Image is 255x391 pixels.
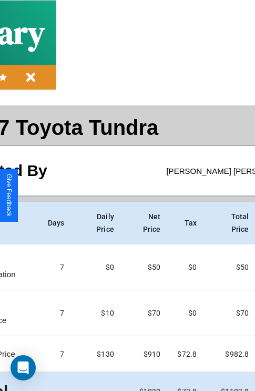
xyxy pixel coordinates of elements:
[11,355,36,380] div: Open Intercom Messenger
[5,174,13,217] div: Give Feedback
[39,202,73,245] th: Days
[169,336,205,372] td: $ 72.8
[39,290,73,336] td: 7
[169,245,205,290] td: $0
[73,290,123,336] td: $10
[73,245,123,290] td: $0
[73,336,123,372] td: $ 130
[123,202,169,245] th: Net Price
[123,245,169,290] td: $ 50
[123,336,169,372] td: $ 910
[39,245,73,290] td: 7
[169,290,205,336] td: $0
[39,336,73,372] td: 7
[169,202,205,245] th: Tax
[73,202,123,245] th: Daily Price
[123,290,169,336] td: $ 70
